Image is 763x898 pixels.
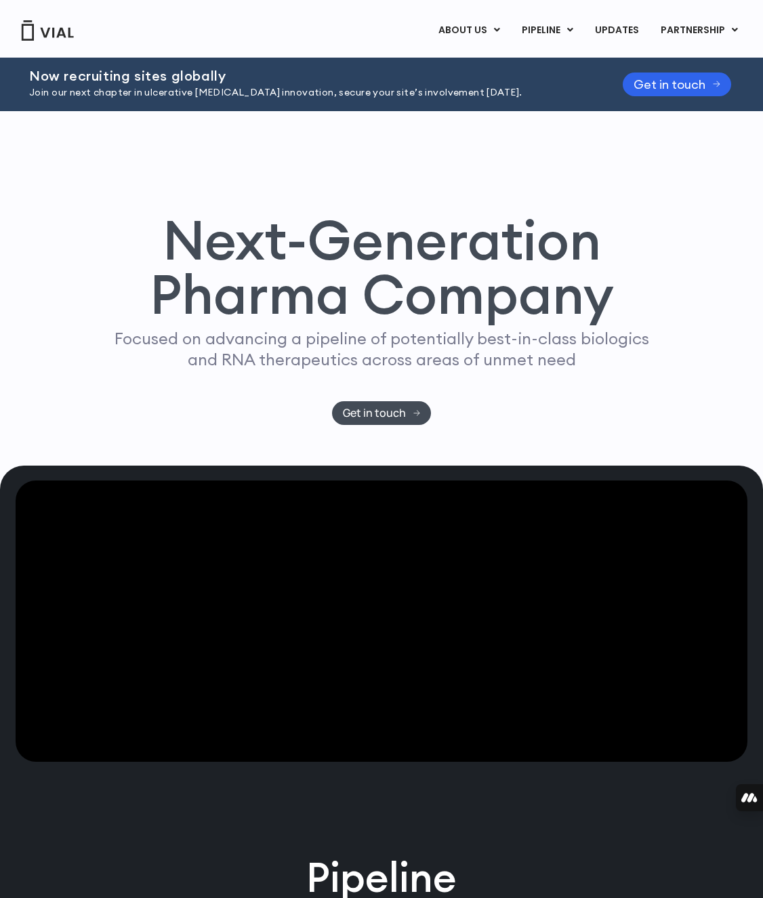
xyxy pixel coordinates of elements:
[29,68,589,83] h2: Now recruiting sites globally
[428,19,510,42] a: ABOUT USMenu Toggle
[332,401,432,425] a: Get in touch
[88,213,675,321] h1: Next-Generation Pharma Company
[511,19,583,42] a: PIPELINEMenu Toggle
[584,19,649,42] a: UPDATES
[343,408,406,418] span: Get in touch
[634,79,705,89] span: Get in touch
[29,85,589,100] p: Join our next chapter in ulcerative [MEDICAL_DATA] innovation, secure your site’s involvement [DA...
[623,73,731,96] a: Get in touch
[650,19,749,42] a: PARTNERSHIPMenu Toggle
[108,328,655,370] p: Focused on advancing a pipeline of potentially best-in-class biologics and RNA therapeutics acros...
[20,20,75,41] img: Vial Logo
